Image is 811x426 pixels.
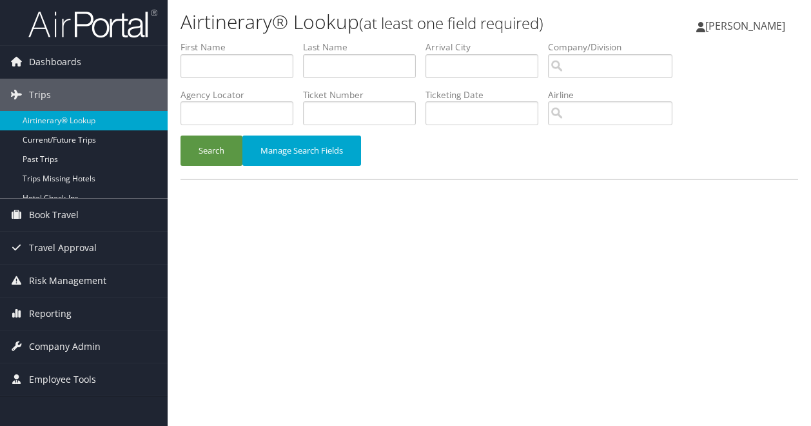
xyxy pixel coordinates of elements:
[28,8,157,39] img: airportal-logo.png
[181,136,242,166] button: Search
[425,88,548,101] label: Ticketing Date
[29,298,72,330] span: Reporting
[29,232,97,264] span: Travel Approval
[425,41,548,54] label: Arrival City
[303,88,425,101] label: Ticket Number
[29,330,101,363] span: Company Admin
[29,363,96,396] span: Employee Tools
[181,8,592,35] h1: Airtinerary® Lookup
[705,19,785,33] span: [PERSON_NAME]
[181,41,303,54] label: First Name
[29,79,51,111] span: Trips
[242,136,361,166] button: Manage Search Fields
[548,41,682,54] label: Company/Division
[29,46,81,78] span: Dashboards
[696,6,798,45] a: [PERSON_NAME]
[181,88,303,101] label: Agency Locator
[303,41,425,54] label: Last Name
[29,199,79,231] span: Book Travel
[548,88,682,101] label: Airline
[29,265,106,297] span: Risk Management
[359,12,543,34] small: (at least one field required)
